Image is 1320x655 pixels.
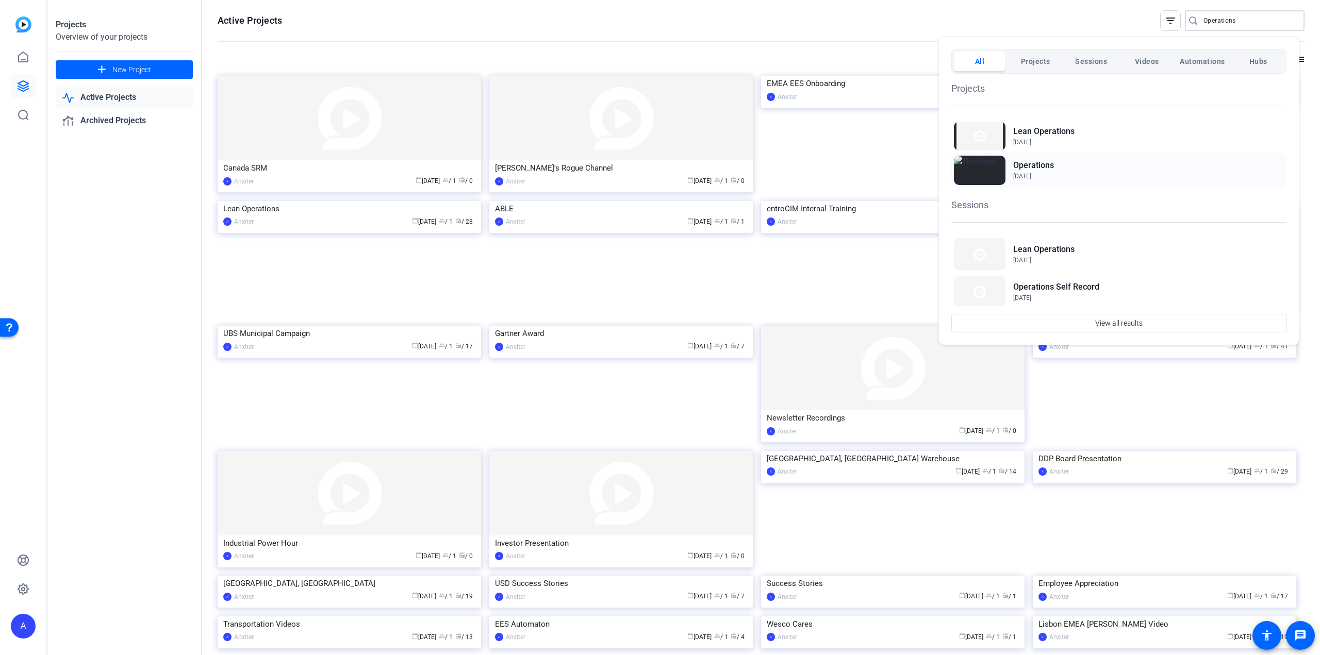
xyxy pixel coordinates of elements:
span: [DATE] [1013,139,1031,146]
img: Thumbnail [954,238,1005,271]
span: Hubs [1249,52,1267,71]
span: All [975,52,985,71]
h2: Lean Operations [1013,243,1075,256]
span: Automations [1180,52,1225,71]
span: View all results [1095,313,1143,333]
h2: Operations Self Record [1013,281,1099,293]
h1: Sessions [951,198,1286,212]
button: View all results [951,314,1286,332]
h1: Projects [951,81,1286,95]
span: Sessions [1075,52,1107,71]
img: Thumbnail [954,156,1005,184]
img: Thumbnail [954,276,1005,308]
h2: Operations [1013,159,1054,172]
span: Projects [1021,52,1050,71]
span: [DATE] [1013,294,1031,301]
span: [DATE] [1013,257,1031,264]
h2: Lean Operations [1013,125,1075,138]
span: [DATE] [1013,173,1031,180]
span: Videos [1135,52,1159,71]
img: Thumbnail [954,122,1005,150]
